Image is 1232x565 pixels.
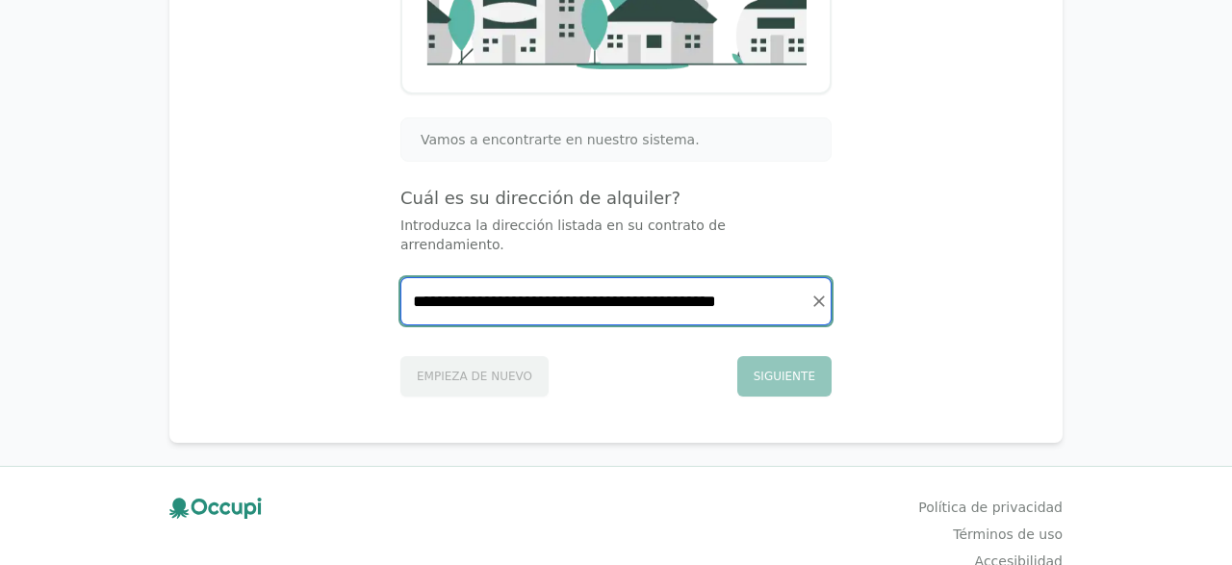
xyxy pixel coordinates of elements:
a: Términos de uso [953,525,1063,544]
h4: Cuál es su dirección de alquiler? [400,185,832,212]
p: Introduzca la dirección listada en su contrato de arrendamiento. [400,216,832,254]
button: Despejado [806,288,833,315]
a: Política de privacidad [918,498,1063,517]
input: Empieza a escribir... [401,278,831,324]
span: Vamos a encontrarte en nuestro sistema. [421,130,700,149]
